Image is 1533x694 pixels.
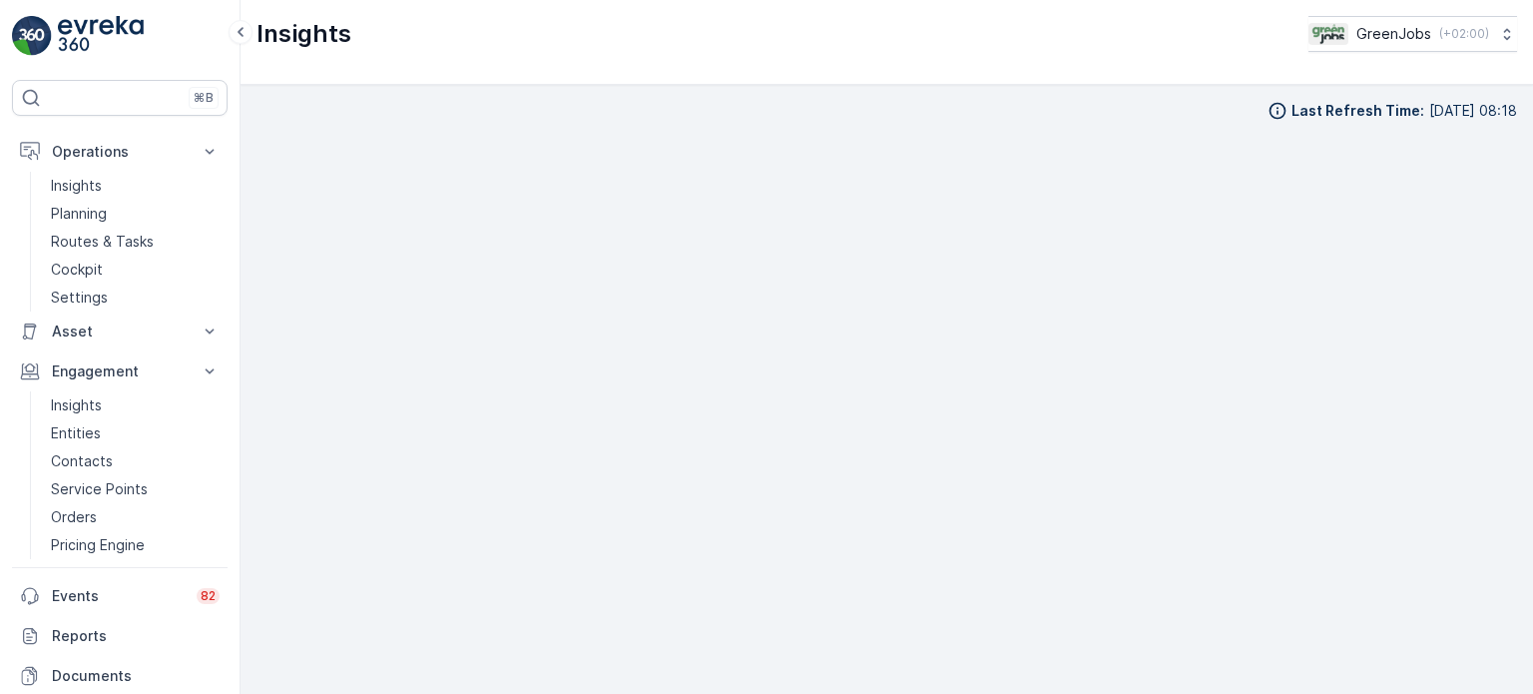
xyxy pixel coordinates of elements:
[43,419,228,447] a: Entities
[12,312,228,351] button: Asset
[1291,101,1424,121] p: Last Refresh Time :
[51,204,107,224] p: Planning
[43,531,228,559] a: Pricing Engine
[43,256,228,284] a: Cockpit
[1429,101,1517,121] p: [DATE] 08:18
[1308,16,1517,52] button: GreenJobs(+02:00)
[52,626,220,646] p: Reports
[194,90,214,106] p: ⌘B
[12,16,52,56] img: logo
[256,18,351,50] p: Insights
[52,586,185,606] p: Events
[51,451,113,471] p: Contacts
[52,142,188,162] p: Operations
[52,322,188,342] p: Asset
[1356,24,1431,44] p: GreenJobs
[43,475,228,503] a: Service Points
[43,503,228,531] a: Orders
[51,232,154,252] p: Routes & Tasks
[201,588,216,604] p: 82
[52,361,188,381] p: Engagement
[1308,23,1348,45] img: Green_Jobs_Logo.png
[58,16,144,56] img: logo_light-DOdMpM7g.png
[51,423,101,443] p: Entities
[43,228,228,256] a: Routes & Tasks
[52,666,220,686] p: Documents
[43,284,228,312] a: Settings
[43,200,228,228] a: Planning
[43,447,228,475] a: Contacts
[12,616,228,656] a: Reports
[43,391,228,419] a: Insights
[12,351,228,391] button: Engagement
[51,507,97,527] p: Orders
[51,260,103,280] p: Cockpit
[51,535,145,555] p: Pricing Engine
[51,176,102,196] p: Insights
[12,576,228,616] a: Events82
[12,132,228,172] button: Operations
[51,395,102,415] p: Insights
[1439,26,1489,42] p: ( +02:00 )
[51,479,148,499] p: Service Points
[51,288,108,308] p: Settings
[43,172,228,200] a: Insights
